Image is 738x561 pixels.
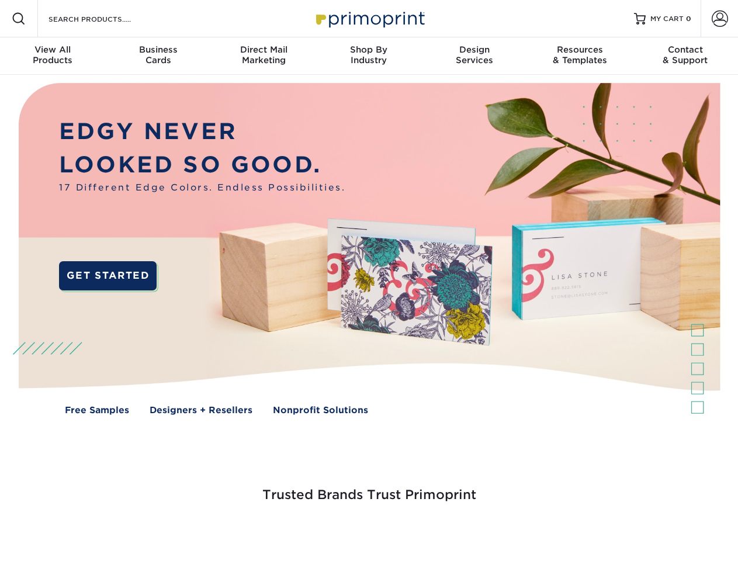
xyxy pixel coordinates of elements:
a: Nonprofit Solutions [273,404,368,417]
span: Shop By [316,44,421,55]
a: Shop ByIndustry [316,37,421,75]
span: Direct Mail [211,44,316,55]
a: Designers + Resellers [150,404,252,417]
div: & Support [633,44,738,65]
div: Cards [105,44,210,65]
span: Business [105,44,210,55]
h3: Trusted Brands Trust Primoprint [27,459,711,517]
a: Contact& Support [633,37,738,75]
div: & Templates [527,44,632,65]
div: Industry [316,44,421,65]
span: 0 [686,15,691,23]
a: BusinessCards [105,37,210,75]
span: MY CART [650,14,684,24]
span: Contact [633,44,738,55]
div: Marketing [211,44,316,65]
input: SEARCH PRODUCTS..... [47,12,161,26]
a: Resources& Templates [527,37,632,75]
img: Primoprint [311,6,428,31]
div: Services [422,44,527,65]
a: GET STARTED [59,261,157,290]
a: DesignServices [422,37,527,75]
span: Design [422,44,527,55]
p: EDGY NEVER [59,115,345,148]
p: LOOKED SO GOOD. [59,148,345,182]
span: Resources [527,44,632,55]
span: 17 Different Edge Colors. Endless Possibilities. [59,181,345,195]
a: Direct MailMarketing [211,37,316,75]
a: Free Samples [65,404,129,417]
